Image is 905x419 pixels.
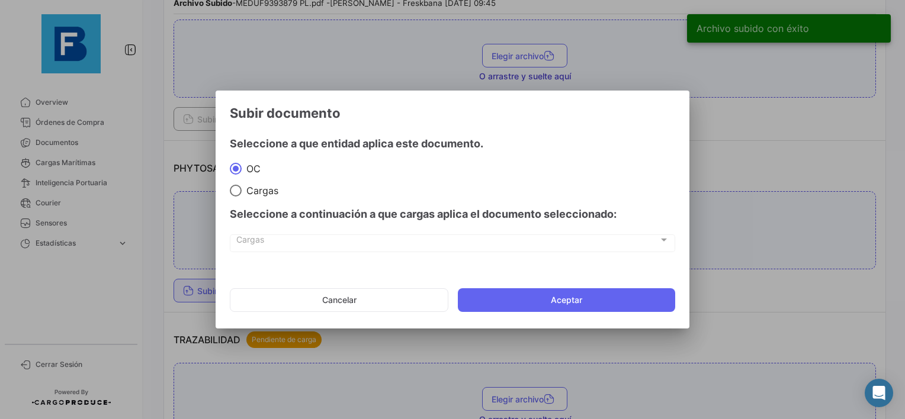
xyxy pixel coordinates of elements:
button: Cancelar [230,288,448,312]
span: Cargas [236,237,659,247]
h4: Seleccione a que entidad aplica este documento. [230,136,675,152]
h4: Seleccione a continuación a que cargas aplica el documento seleccionado: [230,206,675,223]
span: OC [242,163,261,175]
button: Aceptar [458,288,675,312]
div: Abrir Intercom Messenger [865,379,893,407]
h3: Subir documento [230,105,675,121]
span: Cargas [242,185,278,196]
